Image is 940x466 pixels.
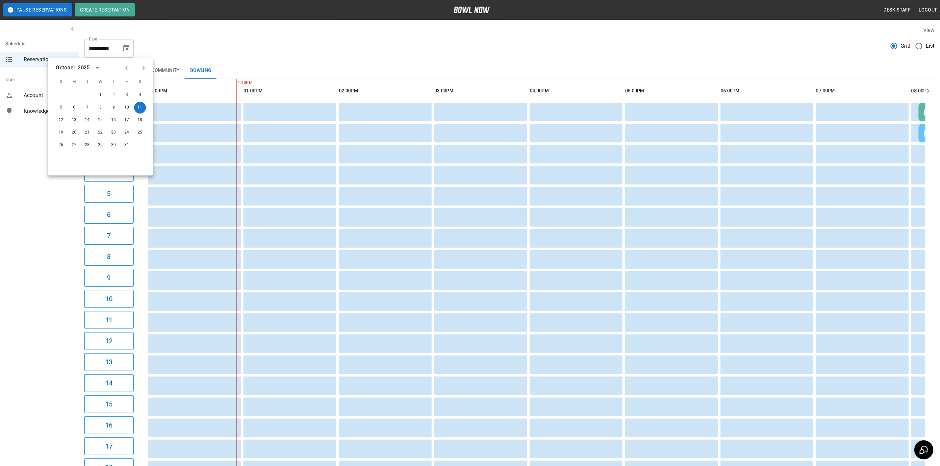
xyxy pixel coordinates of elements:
button: Oct 23, 2025 [108,127,120,139]
button: 13 [84,353,134,371]
button: 10 [84,290,134,308]
h6: 17 [105,441,113,452]
button: Community [146,63,185,79]
span: 1:10PM [236,80,238,86]
div: inventory tabs [84,63,935,79]
button: Oct 11, 2025 [134,102,146,114]
button: Oct 16, 2025 [108,114,120,126]
button: 12 [84,332,134,350]
h6: 5 [107,188,111,199]
h6: 12 [105,336,113,346]
button: Oct 10, 2025 [121,102,133,114]
span: T [82,76,93,89]
th: 12:00PM [148,82,241,100]
button: Oct 9, 2025 [108,102,120,114]
button: Desk Staff [881,4,914,16]
button: Oct 17, 2025 [121,114,133,126]
img: logo [454,7,490,13]
button: Oct 7, 2025 [82,102,93,114]
button: Create Reservation [75,3,135,16]
button: calendar view is open, switch to year view [91,62,103,74]
span: Reservations [24,56,74,63]
button: Oct 1, 2025 [95,89,107,101]
button: Pause Reservations [3,3,72,16]
h6: 9 [107,273,111,283]
button: Logout [916,4,940,16]
h6: 15 [105,399,113,409]
label: View [923,27,935,33]
button: 6 [84,206,134,224]
span: M [68,76,80,89]
span: S [55,76,67,89]
button: Oct 18, 2025 [134,114,146,126]
button: Oct 22, 2025 [95,127,107,139]
button: 11 [84,311,134,329]
span: T [108,76,120,89]
span: Grid [901,42,911,50]
button: Oct 24, 2025 [121,127,133,139]
span: F [121,76,133,89]
button: Oct 31, 2025 [121,139,133,151]
h6: 8 [107,252,111,262]
button: Oct 25, 2025 [134,127,146,139]
h6: 14 [105,378,113,388]
button: Oct 3, 2025 [121,89,133,101]
button: Oct 5, 2025 [55,102,67,114]
h6: 13 [105,357,113,367]
h6: 16 [105,420,113,430]
button: 15 [84,395,134,413]
span: Account [24,91,74,99]
span: W [95,76,107,89]
button: Oct 20, 2025 [68,127,80,139]
button: 7 [84,227,134,245]
button: Oct 26, 2025 [55,139,67,151]
h6: 10 [105,294,113,304]
h6: 11 [105,315,113,325]
button: Oct 6, 2025 [68,102,80,114]
button: Bowling [185,63,217,79]
button: Oct 28, 2025 [82,139,93,151]
button: 5 [84,185,134,203]
h6: 6 [107,209,111,220]
div: 2025 [78,64,90,72]
button: Oct 2, 2025 [108,89,120,101]
h6: 7 [107,231,111,241]
span: S [134,76,146,89]
button: 14 [84,374,134,392]
button: 9 [84,269,134,287]
button: Choose date, selected date is Oct 11, 2025 [120,42,133,55]
span: Knowledge Base [24,107,74,115]
button: Oct 21, 2025 [82,127,93,139]
button: Oct 15, 2025 [95,114,107,126]
button: Oct 12, 2025 [55,114,67,126]
button: Oct 19, 2025 [55,127,67,139]
button: 8 [84,248,134,266]
button: Oct 30, 2025 [108,139,120,151]
button: 17 [84,437,134,455]
button: Oct 27, 2025 [68,139,80,151]
button: Oct 29, 2025 [95,139,107,151]
span: List [926,42,935,50]
button: Oct 14, 2025 [82,114,93,126]
button: Next month [138,62,149,74]
button: Previous month [121,62,132,74]
div: October [56,64,76,72]
button: 16 [84,416,134,434]
button: Oct 4, 2025 [134,89,146,101]
button: Oct 13, 2025 [68,114,80,126]
button: Oct 8, 2025 [95,102,107,114]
